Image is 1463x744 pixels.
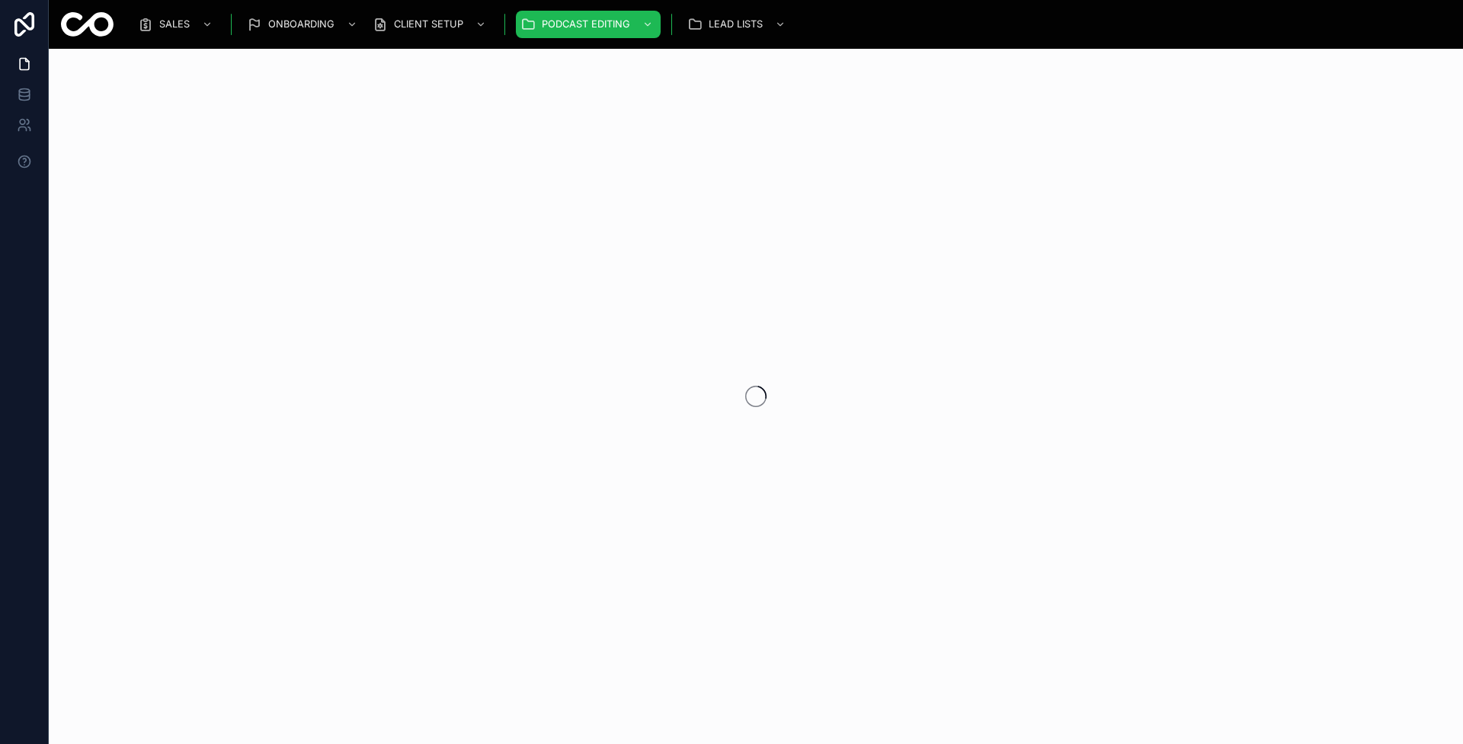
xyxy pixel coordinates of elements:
span: LEAD LISTS [709,18,763,30]
img: App logo [61,12,114,37]
a: CLIENT SETUP [368,11,494,38]
a: ONBOARDING [242,11,365,38]
a: SALES [133,11,220,38]
a: LEAD LISTS [683,11,793,38]
span: SALES [159,18,190,30]
a: PODCAST EDITING [516,11,661,38]
span: PODCAST EDITING [542,18,630,30]
span: ONBOARDING [268,18,335,30]
div: scrollable content [126,8,1451,41]
span: CLIENT SETUP [394,18,463,30]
